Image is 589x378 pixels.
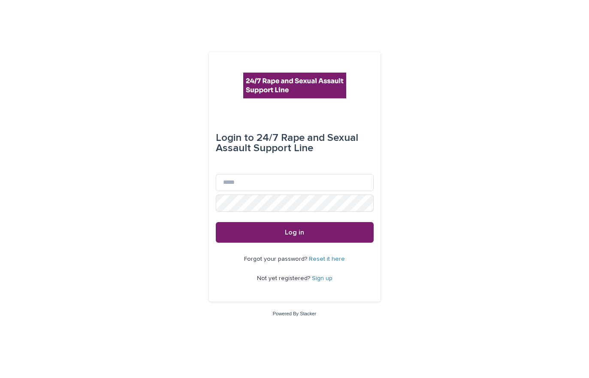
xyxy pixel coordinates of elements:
[312,275,332,281] a: Sign up
[244,256,309,262] span: Forgot your password?
[285,229,304,236] span: Log in
[216,222,374,243] button: Log in
[257,275,312,281] span: Not yet registered?
[216,133,254,143] span: Login to
[216,126,374,160] div: 24/7 Rape and Sexual Assault Support Line
[309,256,345,262] a: Reset it here
[273,311,316,316] a: Powered By Stacker
[243,73,346,98] img: rhQMoQhaT3yELyF149Cw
